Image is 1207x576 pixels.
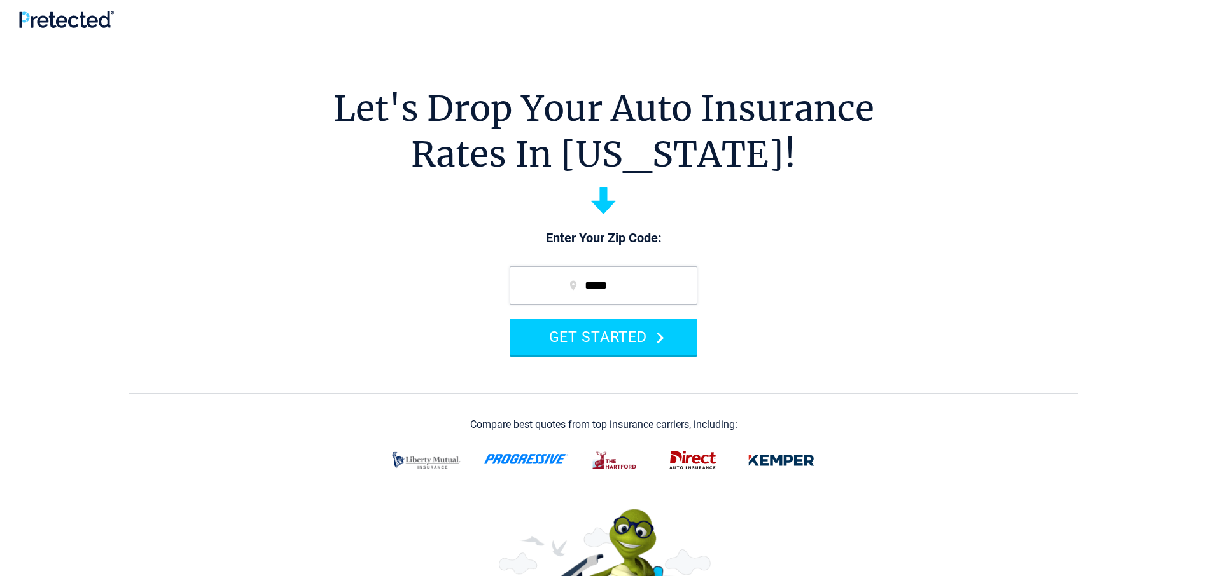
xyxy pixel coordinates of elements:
[510,319,697,355] button: GET STARTED
[19,11,114,28] img: Pretected Logo
[384,444,468,477] img: liberty
[484,454,569,464] img: progressive
[584,444,646,477] img: thehartford
[739,444,823,477] img: kemper
[497,230,710,247] p: Enter Your Zip Code:
[470,419,737,430] div: Compare best quotes from top insurance carriers, including:
[333,86,874,177] h1: Let's Drop Your Auto Insurance Rates In [US_STATE]!
[662,444,724,477] img: direct
[510,266,697,305] input: zip code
